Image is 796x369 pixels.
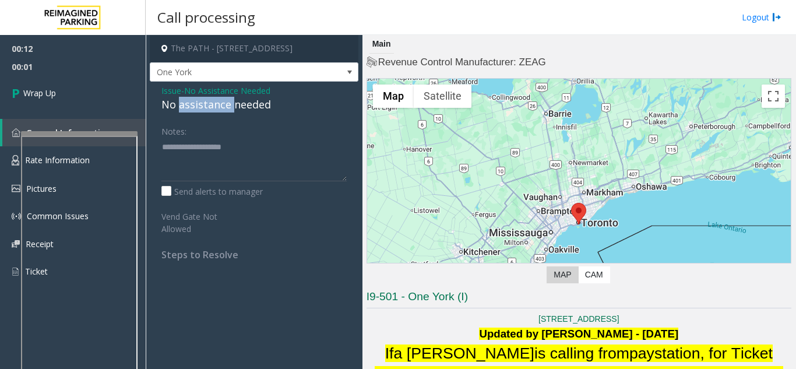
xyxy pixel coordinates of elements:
h4: Revenue Control Manufacturer: ZEAG [367,55,791,69]
span: - [181,85,270,96]
h3: Call processing [152,3,261,31]
img: 'icon' [12,185,20,192]
span: General Information [26,127,111,138]
label: CAM [578,266,610,283]
button: Show street map [373,85,414,108]
button: Toggle fullscreen view [762,85,785,108]
span: pay [629,345,654,362]
b: Updated by [PERSON_NAME] - [DATE] [479,328,678,340]
img: 'icon' [12,212,21,221]
label: Send alerts to manager [161,185,263,198]
div: No assistance needed [161,97,347,113]
img: logout [772,11,781,23]
a: Logout [742,11,781,23]
span: Wrap Up [23,87,56,99]
span: If [385,345,394,362]
div: Main [369,35,394,54]
img: 'icon' [12,240,20,248]
label: Vend Gate Not Allowed [159,206,238,235]
span: No Assistance Needed [184,85,270,97]
span: is calling from [534,345,629,362]
span: Issue [161,85,181,97]
img: 'icon' [12,266,19,277]
label: Map [547,266,578,283]
h4: Steps to Resolve [161,249,347,261]
span: a [PERSON_NAME] [394,345,534,362]
h4: The PATH - [STREET_ADDRESS] [150,35,358,62]
img: 'icon' [12,128,20,137]
a: General Information [2,119,146,146]
div: The PATH - One York Street, Toronto, ON [571,203,586,224]
label: Notes: [161,121,186,138]
button: Show satellite imagery [414,85,471,108]
span: One York [150,63,316,82]
a: [STREET_ADDRESS] [538,314,619,324]
h3: I9-501 - One York (I) [367,289,791,308]
img: 'icon' [12,155,19,166]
